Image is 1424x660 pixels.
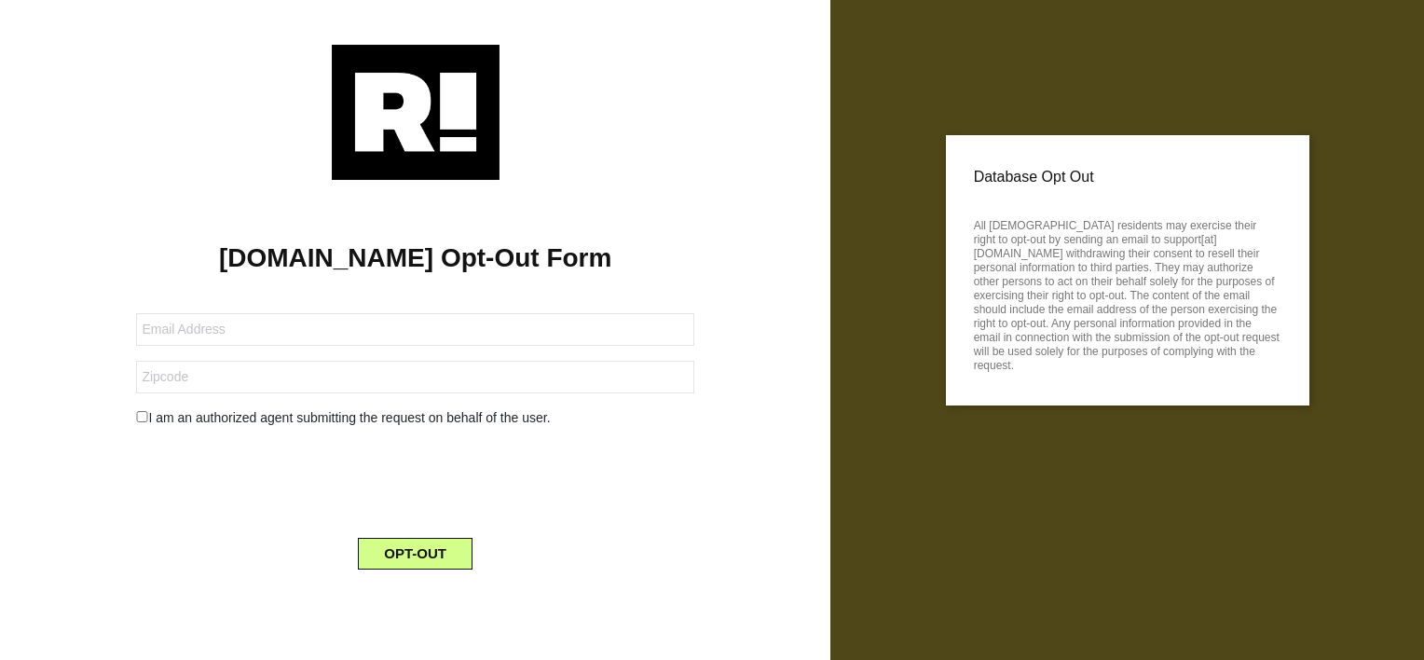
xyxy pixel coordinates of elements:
button: OPT-OUT [358,538,472,570]
input: Email Address [136,313,694,346]
div: I am an authorized agent submitting the request on behalf of the user. [122,408,708,428]
p: All [DEMOGRAPHIC_DATA] residents may exercise their right to opt-out by sending an email to suppo... [974,213,1281,373]
img: Retention.com [332,45,500,180]
h1: [DOMAIN_NAME] Opt-Out Form [28,242,802,274]
iframe: reCAPTCHA [274,443,557,516]
p: Database Opt Out [974,163,1281,191]
input: Zipcode [136,361,694,393]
